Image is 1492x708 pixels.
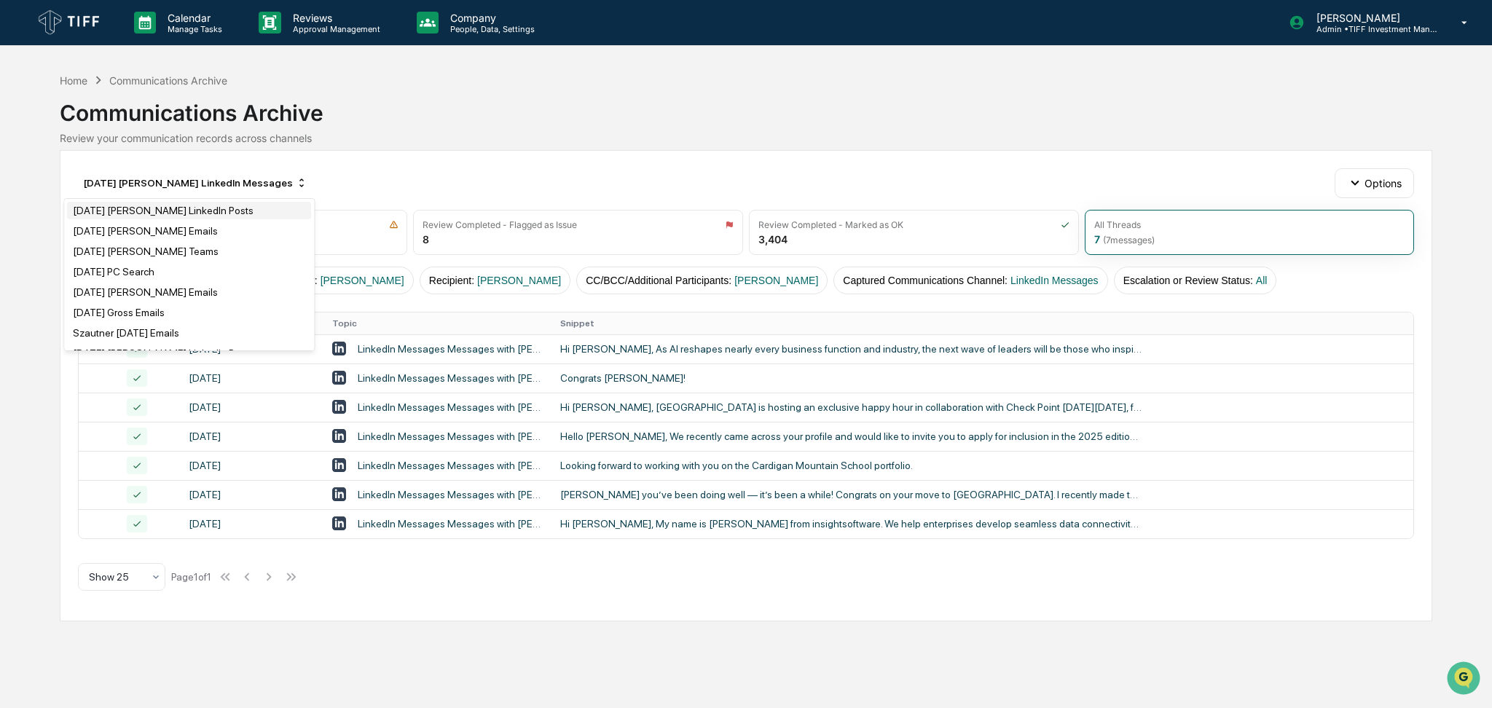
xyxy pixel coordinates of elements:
[100,178,186,204] a: 🗄️Attestations
[560,518,1143,530] div: Hi [PERSON_NAME], My name is [PERSON_NAME] from insightsoftware. We help enterprises develop seam...
[560,460,1143,471] div: Looking forward to working with you on the Cardigan Mountain School portfolio.
[50,126,184,138] div: We're available if you need us!
[15,213,26,224] div: 🔎
[560,372,1143,384] div: Congrats [PERSON_NAME]!
[248,116,265,133] button: Start new chat
[1094,219,1141,230] div: All Threads
[9,178,100,204] a: 🖐️Preclearance
[833,267,1107,294] button: Captured Communications Channel:LinkedIn Messages
[171,571,211,583] div: Page 1 of 1
[50,111,239,126] div: Start new chat
[73,205,254,216] div: [DATE] [PERSON_NAME] LinkedIn Posts
[420,267,570,294] button: Recipient:[PERSON_NAME]
[35,7,105,39] img: logo
[281,12,388,24] p: Reviews
[189,430,315,442] div: [DATE]
[1010,275,1099,286] span: LinkedIn Messages
[358,430,543,442] div: LinkedIn Messages Messages with [PERSON_NAME], [PERSON_NAME]
[189,372,315,384] div: [DATE]
[389,220,398,229] img: icon
[1114,267,1277,294] button: Escalation or Review Status:All
[439,24,542,34] p: People, Data, Settings
[734,275,818,286] span: [PERSON_NAME]
[358,343,543,355] div: LinkedIn Messages Messages with [PERSON_NAME], [PERSON_NAME]
[321,275,404,286] span: [PERSON_NAME]
[1061,220,1069,229] img: icon
[145,247,176,258] span: Pylon
[106,185,117,197] div: 🗄️
[189,518,315,530] div: [DATE]
[1445,660,1485,699] iframe: Open customer support
[423,233,429,245] div: 8
[1103,235,1155,245] span: ( 7 messages)
[477,275,561,286] span: [PERSON_NAME]
[109,74,227,87] div: Communications Archive
[73,286,218,298] div: [DATE] [PERSON_NAME] Emails
[323,312,551,334] th: Topic
[120,184,181,198] span: Attestations
[15,111,41,138] img: 1746055101610-c473b297-6a78-478c-a979-82029cc54cd1
[15,31,265,54] p: How can we help?
[725,220,734,229] img: icon
[560,430,1143,442] div: Hello [PERSON_NAME], We recently came across your profile and would like to invite you to apply f...
[1335,168,1414,197] button: Options
[358,372,543,384] div: LinkedIn Messages Messages with [PERSON_NAME], [PERSON_NAME]
[78,171,313,194] div: [DATE] [PERSON_NAME] LinkedIn Messages
[560,401,1143,413] div: Hi [PERSON_NAME], [GEOGRAPHIC_DATA] is hosting an exclusive happy hour in collaboration with Chec...
[551,312,1413,334] th: Snippet
[423,219,577,230] div: Review Completed - Flagged as Issue
[758,219,903,230] div: Review Completed - Marked as OK
[576,267,828,294] button: CC/BCC/Additional Participants:[PERSON_NAME]
[156,24,229,34] p: Manage Tasks
[560,489,1143,500] div: [PERSON_NAME] you’ve been doing well — it’s been a while! Congrats on your move to [GEOGRAPHIC_DA...
[29,211,92,226] span: Data Lookup
[60,74,87,87] div: Home
[1256,275,1268,286] span: All
[60,132,1432,144] div: Review your communication records across channels
[73,307,165,318] div: [DATE] Gross Emails
[560,343,1143,355] div: Hi [PERSON_NAME], As AI reshapes nearly every business function and industry, the next wave of le...
[1305,12,1440,24] p: [PERSON_NAME]
[60,88,1432,126] div: Communications Archive
[358,460,543,471] div: LinkedIn Messages Messages with [PERSON_NAME], [PERSON_NAME]
[758,233,788,245] div: 3,404
[1305,24,1440,34] p: Admin • TIFF Investment Management
[439,12,542,24] p: Company
[73,225,218,237] div: [DATE] [PERSON_NAME] Emails
[9,205,98,232] a: 🔎Data Lookup
[358,489,543,500] div: LinkedIn Messages Messages with [PERSON_NAME], [PERSON_NAME]
[73,347,254,359] div: [DATE] [PERSON_NAME] LinkedIn Posts
[358,518,543,530] div: LinkedIn Messages Messages with [PERSON_NAME], [PERSON_NAME], MBA
[73,266,154,278] div: [DATE] PC Search
[189,401,315,413] div: [DATE]
[358,401,543,413] div: LinkedIn Messages Messages with [PERSON_NAME], [PERSON_NAME]
[103,246,176,258] a: Powered byPylon
[189,460,315,471] div: [DATE]
[281,24,388,34] p: Approval Management
[29,184,94,198] span: Preclearance
[156,12,229,24] p: Calendar
[73,327,179,339] div: Szautner [DATE] Emails
[1094,233,1155,245] div: 7
[15,185,26,197] div: 🖐️
[272,267,414,294] button: Sender:[PERSON_NAME]
[73,245,219,257] div: [DATE] [PERSON_NAME] Teams
[189,489,315,500] div: [DATE]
